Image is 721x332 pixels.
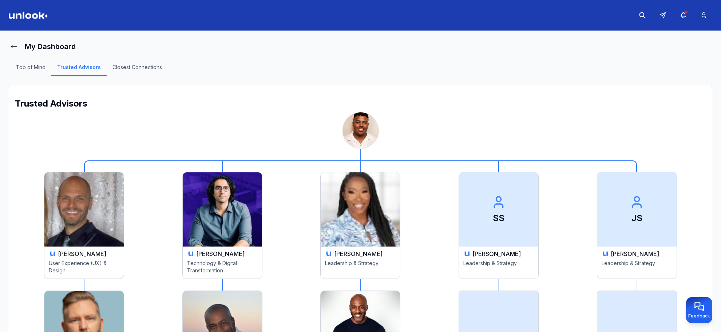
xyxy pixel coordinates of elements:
[183,172,262,247] img: Nima Neghaban
[49,260,119,274] p: User Experience (UX) & Design
[334,249,383,258] h3: [PERSON_NAME]
[15,98,706,109] h1: Trusted Advisors
[463,260,534,274] p: Leadership & Strategy
[325,260,396,274] p: Leadership & Strategy
[51,64,107,76] a: Trusted Advisors
[602,260,672,274] p: Leadership & Strategy
[25,41,76,52] h1: My Dashboard
[196,249,245,258] h3: [PERSON_NAME]
[611,249,659,258] h3: [PERSON_NAME]
[58,249,106,258] h3: [PERSON_NAME]
[9,12,48,19] img: Logo
[321,172,400,247] img: Kameale Terry
[688,313,710,319] span: Feedback
[631,212,642,224] p: JS
[493,212,504,224] p: SS
[44,172,124,247] img: Scott Pollak
[107,64,168,76] a: Closest Connections
[472,249,521,258] h3: [PERSON_NAME]
[10,64,51,76] a: Top of Mind
[686,297,712,323] button: Provide feedback
[187,260,258,274] p: Technology & Digital Transformation
[342,112,379,149] img: 926A1835.jpg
